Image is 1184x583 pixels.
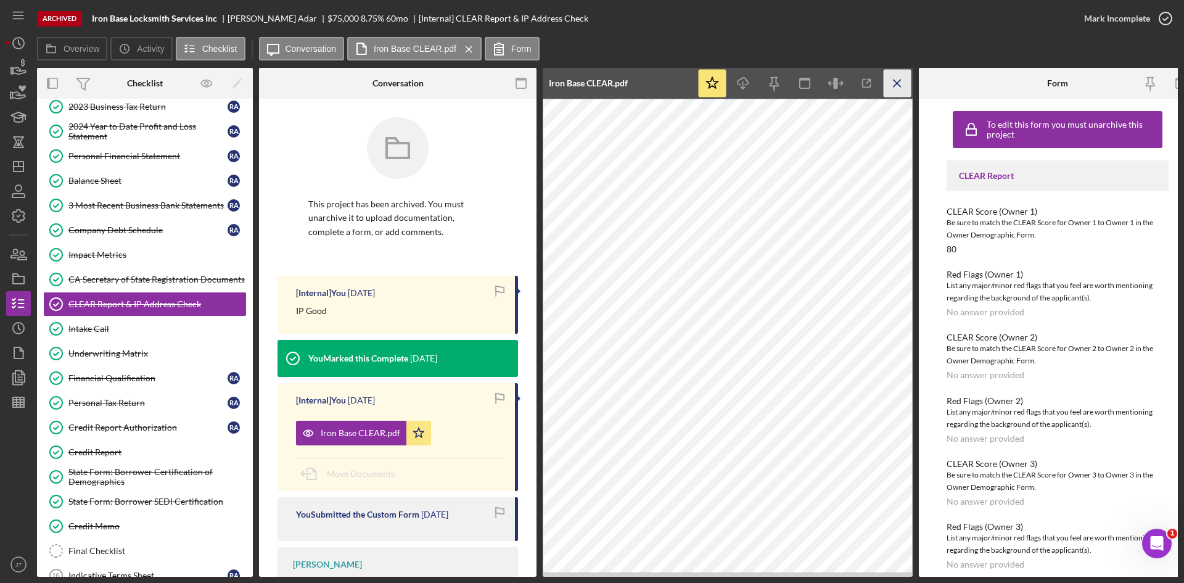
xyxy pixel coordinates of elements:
[1142,529,1172,558] iframe: Intercom live chat
[296,288,346,298] div: [Internal] You
[228,372,240,384] div: R A
[293,560,362,569] div: [PERSON_NAME]
[43,465,247,489] a: State Form: Borrower Certification of Demographics
[1047,78,1068,88] div: Form
[68,467,246,487] div: State Form: Borrower Certification of Demographics
[228,175,240,187] div: R A
[68,497,246,507] div: State Form: Borrower SEDI Certification
[296,510,419,519] div: You Submitted the Custom Form
[43,292,247,316] a: CLEAR Report & IP Address Check
[43,514,247,539] a: Credit Memo
[228,101,240,113] div: R A
[947,244,956,254] div: 80
[43,341,247,366] a: Underwriting Matrix
[374,44,456,54] label: Iron Base CLEAR.pdf
[68,546,246,556] div: Final Checklist
[327,468,395,479] span: Move Documents
[68,122,228,141] div: 2024 Year to Date Profit and Loss Statement
[68,275,246,284] div: CA Secretary of State Registration Documents
[68,151,228,161] div: Personal Financial Statement
[15,561,22,568] text: JT
[43,267,247,292] a: CA Secretary of State Registration Documents
[43,218,247,242] a: Company Debt ScheduleRA
[43,391,247,415] a: Personal Tax ReturnRA
[348,395,375,405] time: 2025-06-10 05:36
[259,37,345,60] button: Conversation
[127,78,163,88] div: Checklist
[947,522,1169,532] div: Red Flags (Owner 3)
[959,171,1156,181] div: CLEAR Report
[485,37,540,60] button: Form
[68,201,228,210] div: 3 Most Recent Business Bank Statements
[361,14,384,23] div: 8.75 %
[1084,6,1150,31] div: Mark Incomplete
[421,510,448,519] time: 2025-06-10 05:36
[228,125,240,138] div: R A
[92,14,217,23] b: Iron Base Locksmith Services Inc
[6,552,31,577] button: JT
[68,250,246,260] div: Impact Metrics
[68,102,228,112] div: 2023 Business Tax Return
[64,44,99,54] label: Overview
[348,288,375,298] time: 2025-06-10 05:36
[1167,529,1177,539] span: 1
[947,396,1169,406] div: Red Flags (Owner 2)
[327,14,359,23] div: $75,000
[43,316,247,341] a: Intake Call
[947,307,1024,317] div: No answer provided
[68,398,228,408] div: Personal Tax Return
[947,370,1024,380] div: No answer provided
[228,199,240,212] div: R A
[43,168,247,193] a: Balance SheetRA
[228,14,327,23] div: [PERSON_NAME] Adar
[947,207,1169,217] div: CLEAR Score (Owner 1)
[228,397,240,409] div: R A
[296,458,407,489] button: Move Documents
[947,406,1169,431] div: List any major/minor red flags that you feel are worth mentioning regarding the background of the...
[43,489,247,514] a: State Form: Borrower SEDI Certification
[386,14,408,23] div: 60 mo
[68,521,246,531] div: Credit Memo
[137,44,164,54] label: Activity
[68,176,228,186] div: Balance Sheet
[176,37,245,60] button: Checklist
[947,469,1169,494] div: Be sure to match the CLEAR Score for Owner 3 to Owner 3 in the Owner Demographic Form.
[549,78,628,88] div: Iron Base CLEAR.pdf
[347,37,482,60] button: Iron Base CLEAR.pdf
[419,14,588,23] div: [Internal] CLEAR Report & IP Address Check
[228,150,240,162] div: R A
[947,497,1024,507] div: No answer provided
[43,366,247,391] a: Financial QualificationRA
[52,572,59,579] tspan: 16
[372,78,424,88] div: Conversation
[68,373,228,383] div: Financial Qualification
[947,532,1169,556] div: List any major/minor red flags that you feel are worth mentioning regarding the background of the...
[308,354,408,363] div: You Marked this Complete
[43,193,247,218] a: 3 Most Recent Business Bank StatementsRA
[1072,6,1178,31] button: Mark Incomplete
[37,11,82,27] div: Archived
[947,434,1024,444] div: No answer provided
[296,395,346,405] div: [Internal] You
[68,299,246,309] div: CLEAR Report & IP Address Check
[68,447,246,457] div: Credit Report
[286,44,337,54] label: Conversation
[947,270,1169,279] div: Red Flags (Owner 1)
[296,421,431,445] button: Iron Base CLEAR.pdf
[228,224,240,236] div: R A
[947,333,1169,342] div: CLEAR Score (Owner 2)
[308,197,487,239] p: This project has been archived. You must unarchive it to upload documentation, complete a form, o...
[228,421,240,434] div: R A
[987,120,1159,139] div: To edit this form you must unarchive this project
[43,242,247,267] a: Impact Metrics
[296,304,327,318] p: IP Good
[947,459,1169,469] div: CLEAR Score (Owner 3)
[947,560,1024,569] div: No answer provided
[68,423,228,432] div: Credit Report Authorization
[43,539,247,563] a: Final Checklist
[410,354,437,363] time: 2025-06-10 05:36
[68,225,228,235] div: Company Debt Schedule
[68,349,246,358] div: Underwriting Matrix
[947,279,1169,304] div: List any major/minor red flags that you feel are worth mentioning regarding the background of the...
[43,144,247,168] a: Personal Financial StatementRA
